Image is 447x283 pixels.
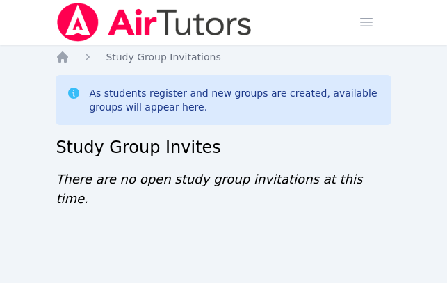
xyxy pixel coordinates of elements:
[56,136,391,159] h2: Study Group Invites
[106,51,220,63] span: Study Group Invitations
[56,3,252,42] img: Air Tutors
[106,50,220,64] a: Study Group Invitations
[56,50,391,64] nav: Breadcrumb
[89,86,380,114] div: As students register and new groups are created, available groups will appear here.
[56,172,362,206] span: There are no open study group invitations at this time.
